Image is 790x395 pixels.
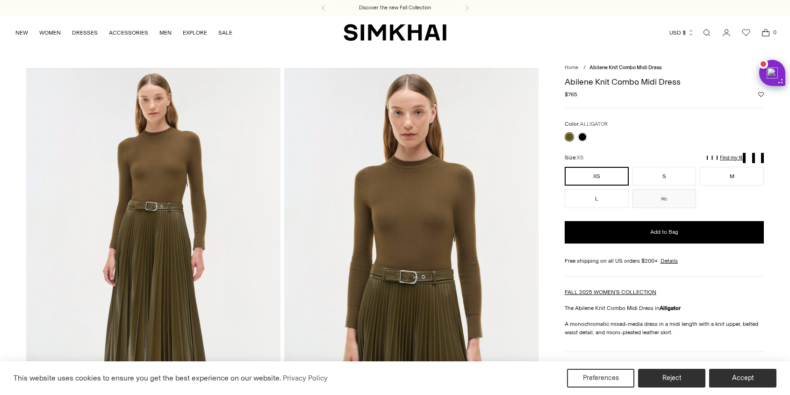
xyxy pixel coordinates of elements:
span: ALLIGATOR [580,121,608,127]
button: XS [565,167,629,186]
a: FALL 2025 WOMEN'S COLLECTION [565,289,656,295]
button: Preferences [567,369,634,388]
h3: Size & Fit [565,360,587,366]
a: SALE [218,22,232,43]
nav: breadcrumbs [565,64,764,72]
p: A monochromatic mixed-media dress in a midi length with a knit upper, belted waist detail, and mi... [565,320,764,337]
button: USD $ [669,22,694,43]
button: Add to Wishlist [758,92,764,97]
span: $765 [565,90,577,99]
a: MEN [159,22,172,43]
span: This website uses cookies to ensure you get the best experience on our website. [14,373,281,382]
label: Size: [565,153,583,162]
div: Free shipping on all US orders $200+ [565,257,764,265]
a: Open cart modal [756,23,775,42]
button: Accept [709,369,776,388]
a: ACCESSORIES [109,22,148,43]
a: NEW [15,22,28,43]
strong: Alligator [660,305,681,311]
a: Go to the account page [717,23,736,42]
span: Add to Bag [650,228,678,236]
a: Discover the new Fall Collection [359,4,431,12]
p: The Abilene Knit Combo Midi Dress in [565,304,764,312]
a: WOMEN [39,22,61,43]
a: Open search modal [697,23,716,42]
a: Details [661,257,678,265]
span: XS [577,155,583,161]
button: M [700,167,764,186]
button: Add to Bag [565,221,764,244]
a: Home [565,65,578,71]
button: L [565,189,629,208]
span: Abilene Knit Combo Midi Dress [589,65,661,71]
label: Color: [565,120,608,129]
a: DRESSES [72,22,98,43]
button: XL [632,189,697,208]
a: SIMKHAI [344,23,446,42]
button: S [632,167,697,186]
a: EXPLORE [183,22,207,43]
div: / [583,64,586,72]
a: Wishlist [737,23,755,42]
a: Privacy Policy (opens in a new tab) [281,371,329,385]
button: Reject [638,369,705,388]
h1: Abilene Knit Combo Midi Dress [565,78,764,86]
button: Size & Fit [565,352,764,376]
span: 0 [770,28,779,36]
